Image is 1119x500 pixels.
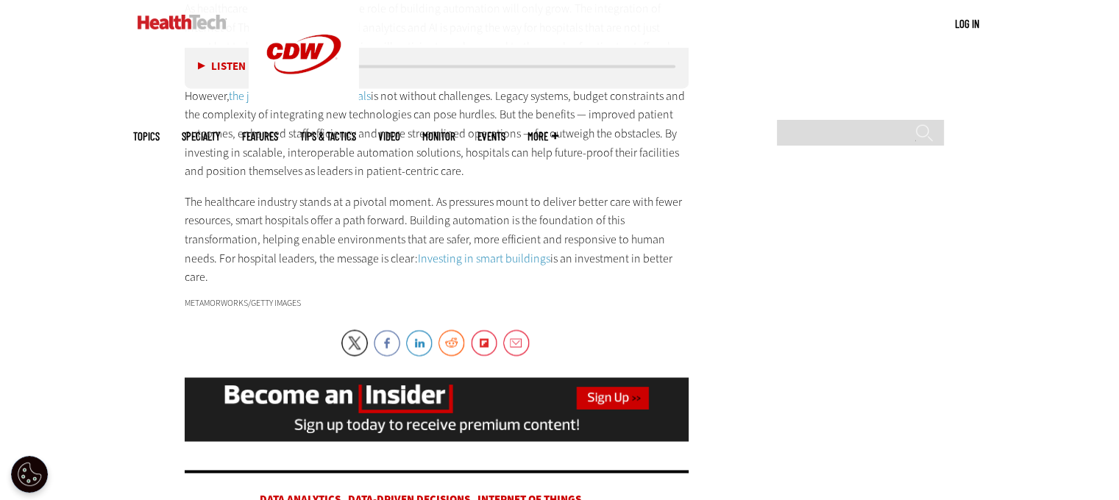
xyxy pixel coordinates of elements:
a: MonITor [422,131,455,142]
a: Video [378,131,400,142]
img: Home [138,15,227,29]
span: More [527,131,558,142]
span: Topics [133,131,160,142]
a: Log in [955,17,979,30]
a: Events [477,131,505,142]
a: Investing in smart buildings [418,251,550,266]
div: Cookie Settings [11,456,48,493]
a: CDW [249,97,359,113]
span: Specialty [182,131,220,142]
p: The healthcare industry stands at a pivotal moment. As pressures mount to deliver better care wit... [185,193,689,287]
button: Open Preferences [11,456,48,493]
div: User menu [955,16,979,32]
a: Tips & Tactics [300,131,356,142]
div: metamorworks/Getty Images [185,299,689,307]
a: Features [242,131,278,142]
